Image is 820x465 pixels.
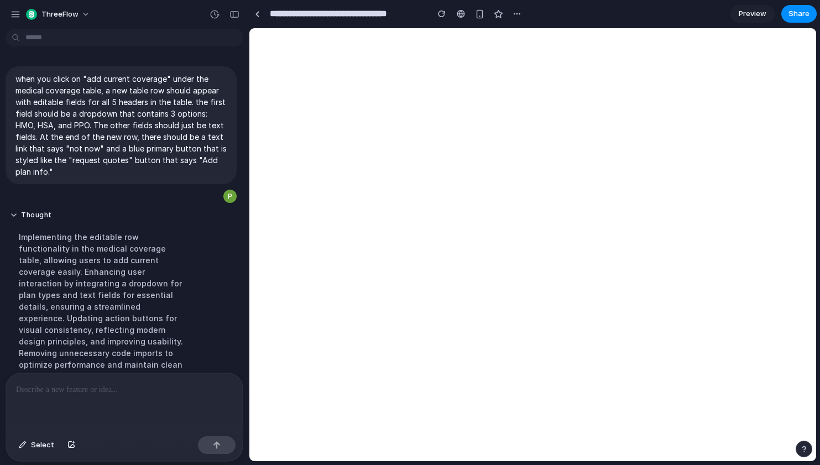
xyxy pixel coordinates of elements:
button: Select [13,436,60,454]
div: Implementing the editable row functionality in the medical coverage table, allowing users to add ... [10,224,195,435]
span: ThreeFlow [41,9,79,20]
a: Preview [730,5,775,23]
span: Share [788,8,809,19]
button: ThreeFlow [22,6,96,23]
p: when you click on "add current coverage" under the medical coverage table, a new table row should... [15,73,227,177]
button: Share [781,5,817,23]
span: Preview [739,8,766,19]
span: Select [31,440,54,451]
